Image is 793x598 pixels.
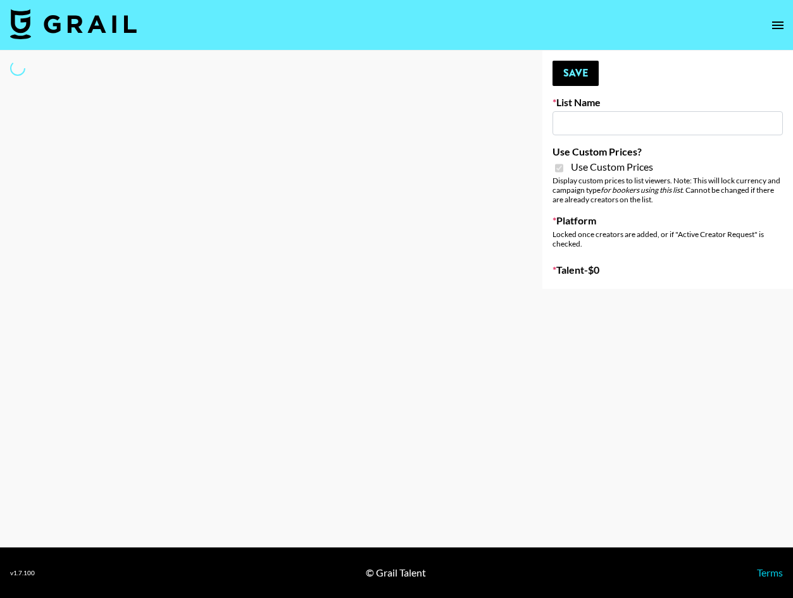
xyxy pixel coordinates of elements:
label: Talent - $ 0 [553,264,783,276]
img: Grail Talent [10,9,137,39]
button: open drawer [765,13,790,38]
button: Save [553,61,599,86]
a: Terms [757,566,783,578]
label: Use Custom Prices? [553,145,783,158]
div: v 1.7.100 [10,569,35,577]
div: Display custom prices to list viewers. Note: This will lock currency and campaign type . Cannot b... [553,176,783,204]
label: List Name [553,96,783,109]
label: Platform [553,214,783,227]
em: for bookers using this list [601,185,682,195]
div: © Grail Talent [366,566,426,579]
span: Use Custom Prices [571,161,653,173]
div: Locked once creators are added, or if "Active Creator Request" is checked. [553,229,783,248]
